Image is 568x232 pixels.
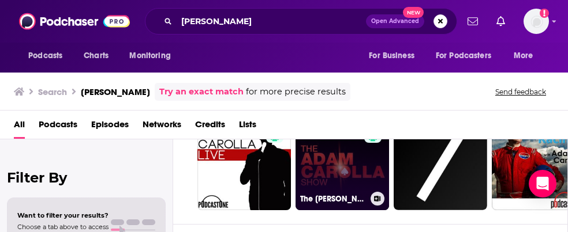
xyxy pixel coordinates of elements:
[361,45,429,67] button: open menu
[540,9,549,18] svg: Add a profile image
[239,115,256,139] a: Lists
[14,115,25,139] a: All
[436,48,491,64] span: For Podcasters
[524,9,549,34] button: Show profile menu
[371,18,419,24] span: Open Advanced
[195,115,225,139] a: Credits
[129,48,170,64] span: Monitoring
[145,8,457,35] div: Search podcasts, credits, & more...
[246,85,346,98] span: for more precise results
[159,85,244,98] a: Try an exact match
[296,117,389,210] a: 80The [PERSON_NAME] Show
[463,12,483,31] a: Show notifications dropdown
[84,48,109,64] span: Charts
[91,115,129,139] a: Episodes
[524,9,549,34] img: User Profile
[17,211,109,219] span: Want to filter your results?
[369,48,414,64] span: For Business
[76,45,115,67] a: Charts
[38,86,67,97] h3: Search
[300,194,366,204] h3: The [PERSON_NAME] Show
[7,169,166,186] h2: Filter By
[19,10,130,32] img: Podchaser - Follow, Share and Rate Podcasts
[492,12,510,31] a: Show notifications dropdown
[39,115,77,139] a: Podcasts
[428,45,508,67] button: open menu
[506,45,548,67] button: open menu
[81,86,150,97] h3: [PERSON_NAME]
[177,12,366,31] input: Search podcasts, credits, & more...
[403,7,424,18] span: New
[366,14,424,28] button: Open AdvancedNew
[121,45,185,67] button: open menu
[394,117,487,210] a: 48
[28,48,62,64] span: Podcasts
[529,170,556,197] div: Open Intercom Messenger
[197,117,291,210] a: 53
[20,45,77,67] button: open menu
[492,87,550,97] button: Send feedback
[524,9,549,34] span: Logged in as hannah.bishop
[143,115,181,139] a: Networks
[514,48,533,64] span: More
